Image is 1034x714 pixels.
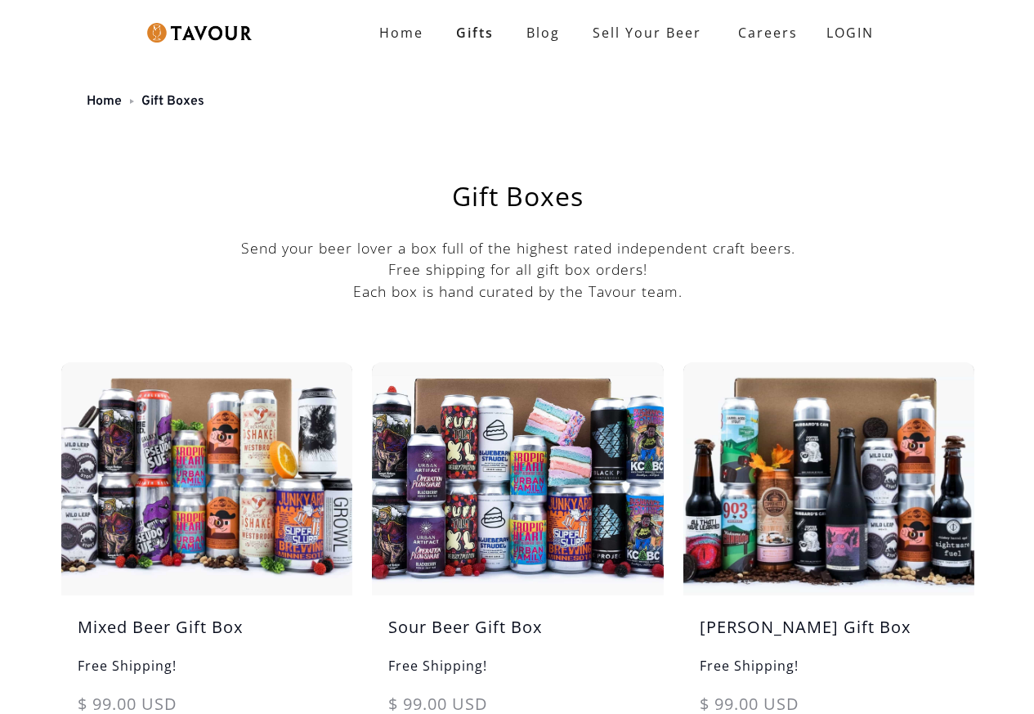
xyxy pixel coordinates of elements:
[372,615,663,656] h5: Sour Beer Gift Box
[718,10,810,56] a: Careers
[141,93,204,110] a: Gift Boxes
[683,615,974,656] h5: [PERSON_NAME] Gift Box
[683,656,974,692] h6: Free Shipping!
[102,183,933,209] h1: Gift Boxes
[87,93,122,110] a: Home
[576,16,718,49] a: Sell Your Beer
[61,656,352,692] h6: Free Shipping!
[379,24,423,42] strong: Home
[61,237,974,302] p: Send your beer lover a box full of the highest rated independent craft beers. Free shipping for a...
[738,16,798,49] strong: Careers
[61,615,352,656] h5: Mixed Beer Gift Box
[810,16,890,49] a: LOGIN
[372,656,663,692] h6: Free Shipping!
[440,16,510,49] a: Gifts
[510,16,576,49] a: Blog
[363,16,440,49] a: Home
